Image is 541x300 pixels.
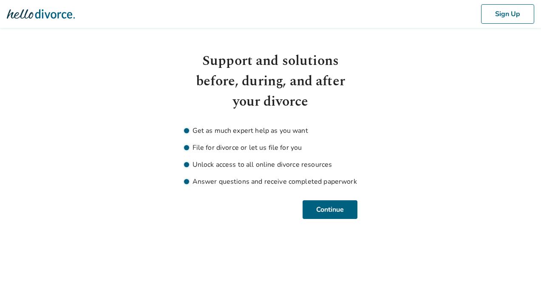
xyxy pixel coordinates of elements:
[184,143,357,153] li: File for divorce or let us file for you
[481,4,534,24] button: Sign Up
[184,160,357,170] li: Unlock access to all online divorce resources
[7,6,75,22] img: Hello Divorce Logo
[184,51,357,112] h1: Support and solutions before, during, and after your divorce
[303,200,357,219] button: Continue
[184,126,357,136] li: Get as much expert help as you want
[184,177,357,187] li: Answer questions and receive completed paperwork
